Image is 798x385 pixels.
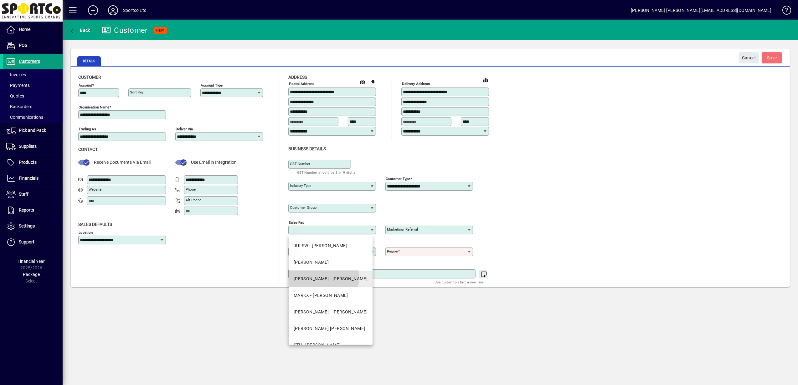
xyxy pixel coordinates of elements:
[19,43,27,48] span: POS
[294,342,341,348] div: STU - [PERSON_NAME]
[3,38,63,53] a: POS
[3,202,63,218] a: Reports
[6,93,24,98] span: Quotes
[19,207,34,212] span: Reports
[289,287,373,304] mat-option: MARKX - Mark Peterson
[290,205,317,210] mat-label: Customer group
[103,5,123,16] button: Profile
[19,27,30,32] span: Home
[186,198,201,202] mat-label: Alt Phone
[3,218,63,234] a: Settings
[63,25,97,36] app-page-header-button: Back
[289,237,373,254] mat-option: JULSW - Juls Weir
[201,83,223,87] mat-label: Account Type
[176,127,193,131] mat-label: Deliver via
[778,1,790,22] a: Knowledge Base
[368,77,378,87] button: Copy to Delivery address
[297,169,356,176] mat-hint: GST Number should be 8 or 9 digits
[83,5,103,16] button: Add
[767,53,777,63] span: ave
[3,91,63,101] a: Quotes
[19,160,37,165] span: Products
[6,72,26,77] span: Invoices
[294,242,347,249] div: JULSW - [PERSON_NAME]
[435,278,484,286] mat-hint: Use 'Enter' to start a new line
[289,254,373,271] mat-option: JUSTINEL - Justine Lee
[294,325,365,332] div: [PERSON_NAME] [PERSON_NAME]
[3,101,63,112] a: Backorders
[3,80,63,91] a: Payments
[767,55,770,60] span: S
[294,276,368,282] div: [PERSON_NAME] - [PERSON_NAME]
[358,77,368,87] a: View on map
[19,239,34,244] span: Support
[386,176,410,181] mat-label: Customer type
[294,292,348,299] div: MARKX - [PERSON_NAME]
[3,22,63,37] a: Home
[288,146,326,151] span: Business details
[289,220,304,224] mat-label: Sales rep
[78,75,101,80] span: Customer
[6,115,43,120] span: Communications
[294,259,329,266] div: [PERSON_NAME]
[19,128,46,133] span: Pick and Pack
[739,52,759,63] button: Cancel
[742,53,756,63] span: Cancel
[79,105,109,109] mat-label: Organisation name
[19,144,37,149] span: Suppliers
[19,176,39,181] span: Financials
[289,304,373,320] mat-option: RORYS - Rory Shephard
[102,25,148,35] div: Customer
[186,187,196,192] mat-label: Phone
[387,227,418,232] mat-label: Marketing/ Referral
[3,171,63,186] a: Financials
[387,249,398,253] mat-label: Region
[19,59,40,64] span: Customers
[191,160,237,165] span: Use Email in Integration
[290,183,311,188] mat-label: Industry type
[19,192,28,197] span: Staff
[294,309,368,315] div: [PERSON_NAME] - [PERSON_NAME]
[157,28,164,32] span: NEW
[289,271,373,287] mat-option: LUKE - Luke Hammond
[89,187,101,192] mat-label: Website
[6,83,30,88] span: Payments
[290,162,310,166] mat-label: GST Number
[481,75,491,85] a: View on map
[3,112,63,122] a: Communications
[3,69,63,80] a: Invoices
[69,28,90,33] span: Back
[631,5,771,15] div: [PERSON_NAME] [PERSON_NAME][EMAIL_ADDRESS][DOMAIN_NAME]
[79,230,93,234] mat-label: Location
[79,83,92,87] mat-label: Account
[3,155,63,170] a: Products
[78,222,112,227] span: Sales defaults
[762,52,782,63] button: Save
[3,187,63,202] a: Staff
[123,5,147,15] div: Sportco Ltd
[130,90,143,94] mat-label: Sort key
[6,104,32,109] span: Backorders
[94,160,151,165] span: Receive Documents Via Email
[79,127,96,131] mat-label: Trading as
[68,25,92,36] button: Back
[18,259,45,264] span: Financial Year
[3,234,63,250] a: Support
[77,56,101,66] span: Details
[289,320,373,337] mat-option: SANDY - Sandy Penina
[19,223,35,228] span: Settings
[3,123,63,138] a: Pick and Pack
[288,75,307,80] span: Address
[23,272,40,277] span: Package
[3,139,63,154] a: Suppliers
[289,337,373,353] mat-option: STU - Stu Jamieson
[78,147,98,152] span: Contact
